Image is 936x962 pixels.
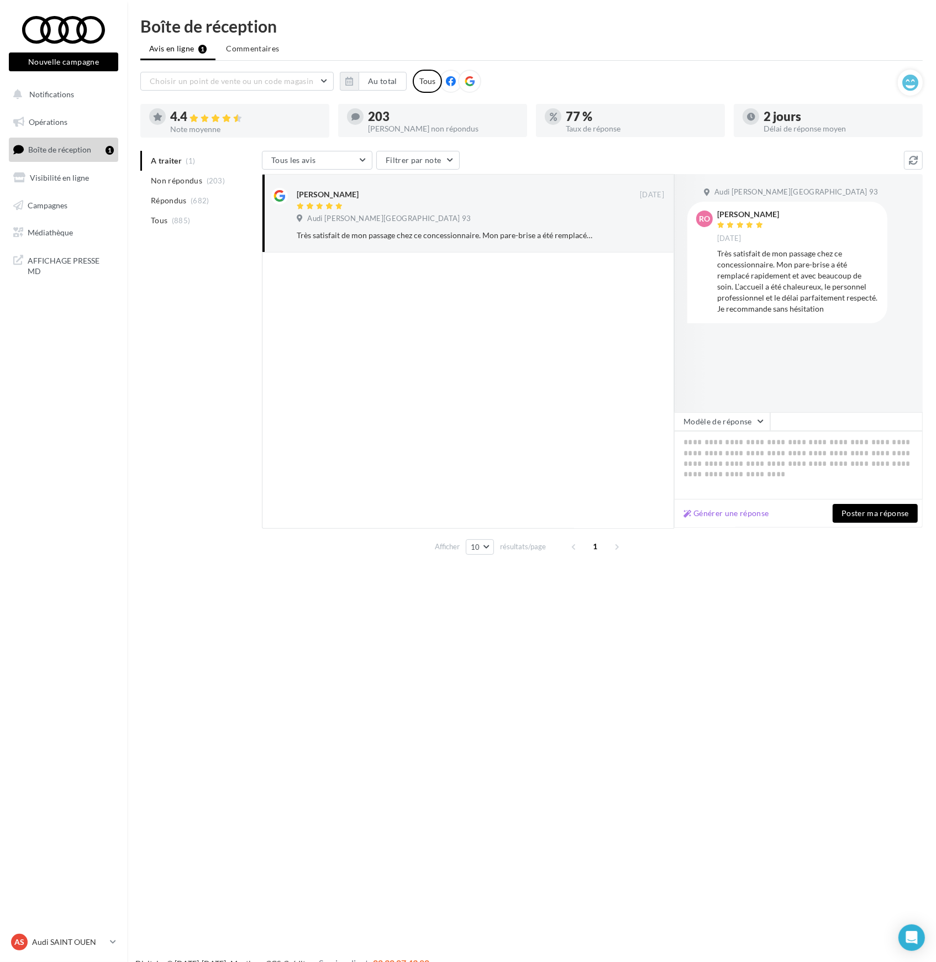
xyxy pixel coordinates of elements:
[368,125,518,133] div: [PERSON_NAME] non répondus
[714,187,878,197] span: Audi [PERSON_NAME][GEOGRAPHIC_DATA] 93
[340,72,407,91] button: Au total
[307,214,471,224] span: Audi [PERSON_NAME][GEOGRAPHIC_DATA] 93
[9,52,118,71] button: Nouvelle campagne
[262,151,372,170] button: Tous les avis
[151,215,167,226] span: Tous
[359,72,407,91] button: Au total
[435,542,460,552] span: Afficher
[566,111,716,123] div: 77 %
[28,228,73,237] span: Médiathèque
[150,76,313,86] span: Choisir un point de vente ou un code magasin
[297,230,592,241] div: Très satisfait de mon passage chez ce concessionnaire. Mon pare-brise a été remplacé rapidement e...
[679,507,774,520] button: Générer une réponse
[764,111,914,123] div: 2 jours
[717,211,779,218] div: [PERSON_NAME]
[376,151,460,170] button: Filtrer par note
[14,937,24,948] span: AS
[140,18,923,34] div: Boîte de réception
[764,125,914,133] div: Délai de réponse moyen
[140,72,334,91] button: Choisir un point de vente ou un code magasin
[271,155,316,165] span: Tous les avis
[7,249,120,281] a: AFFICHAGE PRESSE MD
[29,117,67,127] span: Opérations
[699,213,710,224] span: RO
[28,145,91,154] span: Boîte de réception
[7,221,120,244] a: Médiathèque
[297,189,359,200] div: [PERSON_NAME]
[172,216,191,225] span: (885)
[640,190,664,200] span: [DATE]
[7,83,116,106] button: Notifications
[151,195,187,206] span: Répondus
[717,248,879,314] div: Très satisfait de mon passage chez ce concessionnaire. Mon pare-brise a été remplacé rapidement e...
[7,166,120,190] a: Visibilité en ligne
[30,173,89,182] span: Visibilité en ligne
[28,253,114,277] span: AFFICHAGE PRESSE MD
[7,111,120,134] a: Opérations
[191,196,209,205] span: (682)
[500,542,546,552] span: résultats/page
[368,111,518,123] div: 203
[170,125,320,133] div: Note moyenne
[717,234,742,244] span: [DATE]
[9,932,118,953] a: AS Audi SAINT OUEN
[106,146,114,155] div: 1
[32,937,106,948] p: Audi SAINT OUEN
[7,194,120,217] a: Campagnes
[226,43,279,54] span: Commentaires
[28,200,67,209] span: Campagnes
[833,504,918,523] button: Poster ma réponse
[566,125,716,133] div: Taux de réponse
[466,539,494,555] button: 10
[413,70,442,93] div: Tous
[170,111,320,123] div: 4.4
[151,175,202,186] span: Non répondus
[207,176,225,185] span: (203)
[587,538,604,555] span: 1
[7,138,120,161] a: Boîte de réception1
[471,543,480,551] span: 10
[674,412,770,431] button: Modèle de réponse
[898,924,925,951] div: Open Intercom Messenger
[29,90,74,99] span: Notifications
